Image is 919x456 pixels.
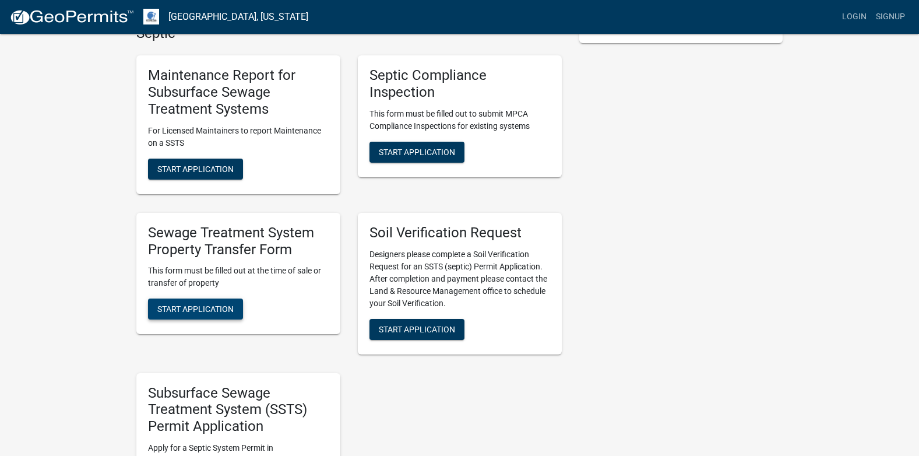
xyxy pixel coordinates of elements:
[148,159,243,180] button: Start Application
[369,225,550,241] h5: Soil Verification Request
[369,67,550,101] h5: Septic Compliance Inspection
[379,147,455,156] span: Start Application
[148,67,329,117] h5: Maintenance Report for Subsurface Sewage Treatment Systems
[148,299,243,320] button: Start Application
[157,164,234,173] span: Start Application
[143,9,159,24] img: Otter Tail County, Minnesota
[148,385,329,435] h5: Subsurface Sewage Treatment System (SSTS) Permit Application
[379,324,455,334] span: Start Application
[168,7,308,27] a: [GEOGRAPHIC_DATA], [US_STATE]
[369,319,464,340] button: Start Application
[148,265,329,289] p: This form must be filled out at the time of sale or transfer of property
[837,6,871,28] a: Login
[369,108,550,132] p: This form must be filled out to submit MPCA Compliance Inspections for existing systems
[157,304,234,314] span: Start Application
[369,142,464,163] button: Start Application
[871,6,910,28] a: Signup
[148,125,329,149] p: For Licensed Maintainers to report Maintenance on a SSTS
[369,248,550,310] p: Designers please complete a Soil Verification Request for an SSTS (septic) Permit Application. Af...
[148,225,329,258] h5: Sewage Treatment System Property Transfer Form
